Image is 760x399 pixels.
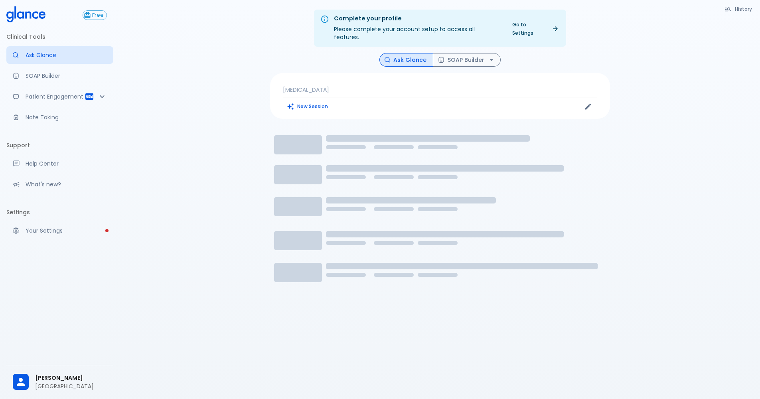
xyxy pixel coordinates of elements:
a: Advanced note-taking [6,109,113,126]
a: Get help from our support team [6,155,113,172]
div: Complete your profile [334,14,501,23]
p: SOAP Builder [26,72,107,80]
div: [PERSON_NAME][GEOGRAPHIC_DATA] [6,368,113,396]
p: Help Center [26,160,107,168]
p: Ask Glance [26,51,107,59]
p: What's new? [26,180,107,188]
a: Please complete account setup [6,222,113,239]
button: Free [83,10,107,20]
button: Clears all inputs and results. [283,101,333,112]
button: History [721,3,757,15]
a: Docugen: Compose a clinical documentation in seconds [6,67,113,85]
span: Free [89,12,107,18]
a: Click to view or change your subscription [83,10,113,20]
button: Edit [582,101,594,113]
div: Patient Reports & Referrals [6,88,113,105]
p: Your Settings [26,227,107,235]
a: Moramiz: Find ICD10AM codes instantly [6,46,113,64]
div: Recent updates and feature releases [6,176,113,193]
p: [MEDICAL_DATA] [283,86,597,94]
span: [PERSON_NAME] [35,374,107,382]
p: Patient Engagement [26,93,85,101]
li: Support [6,136,113,155]
p: [GEOGRAPHIC_DATA] [35,382,107,390]
div: Please complete your account setup to access all features. [334,12,501,44]
button: SOAP Builder [433,53,501,67]
a: Go to Settings [507,19,563,39]
p: Note Taking [26,113,107,121]
li: Clinical Tools [6,27,113,46]
li: Settings [6,203,113,222]
button: Ask Glance [379,53,433,67]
